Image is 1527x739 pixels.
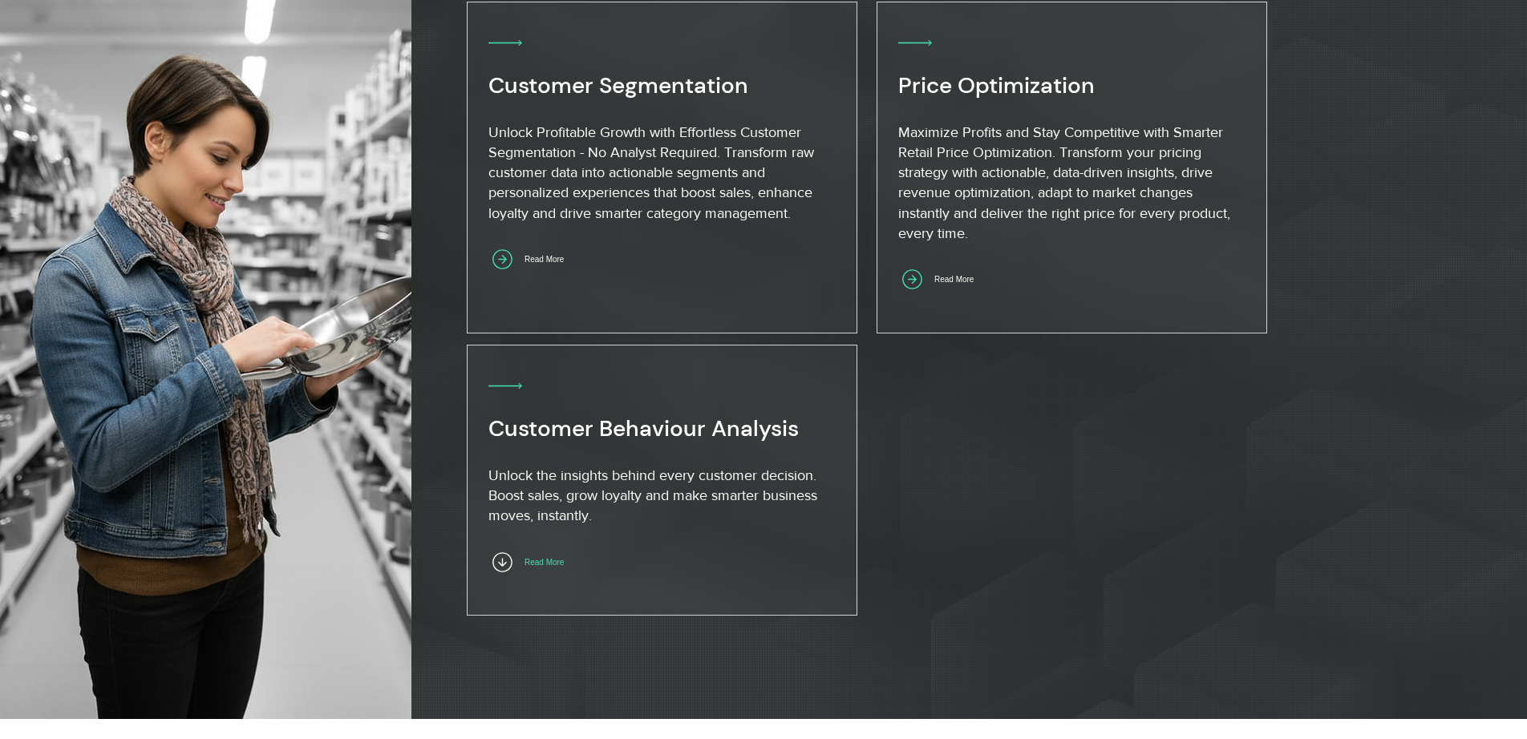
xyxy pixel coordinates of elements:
[488,244,602,275] a: Read More
[525,558,564,567] span: Read More
[488,547,602,578] a: Read More
[488,123,833,224] p: Unlock Profitable Growth with Effortless Customer Segmentation - No Analyst Required. Transform r...
[898,71,1095,100] span: Price Optimization
[525,255,564,264] span: Read More
[488,71,748,100] span: Customer Segmentation
[488,414,799,443] span: Customer Behaviour Analysis
[488,466,833,527] p: Unlock the insights behind every customer decision. Boost sales, grow loyalty and make smarter bu...
[898,265,1012,296] a: Read More
[934,275,974,284] span: Read More
[898,123,1243,244] p: Maximize Profits and Stay Competitive with Smarter Retail Price Optimization. Transform your pric...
